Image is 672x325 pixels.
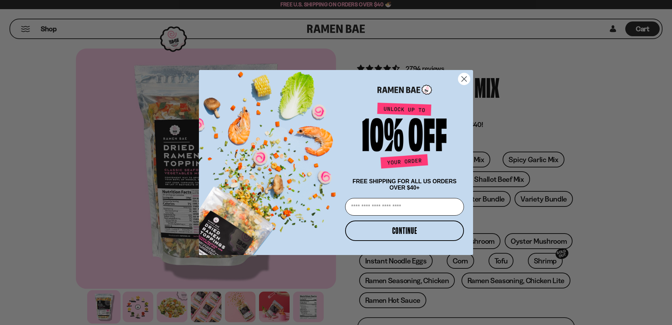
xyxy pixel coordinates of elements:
button: Close dialog [458,73,470,85]
button: CONTINUE [345,221,464,241]
img: Ramen Bae Logo [377,84,432,96]
img: Unlock up to 10% off [361,102,448,171]
img: ce7035ce-2e49-461c-ae4b-8ade7372f32c.png [199,64,342,255]
span: FREE SHIPPING FOR ALL US ORDERS OVER $40+ [353,178,457,191]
